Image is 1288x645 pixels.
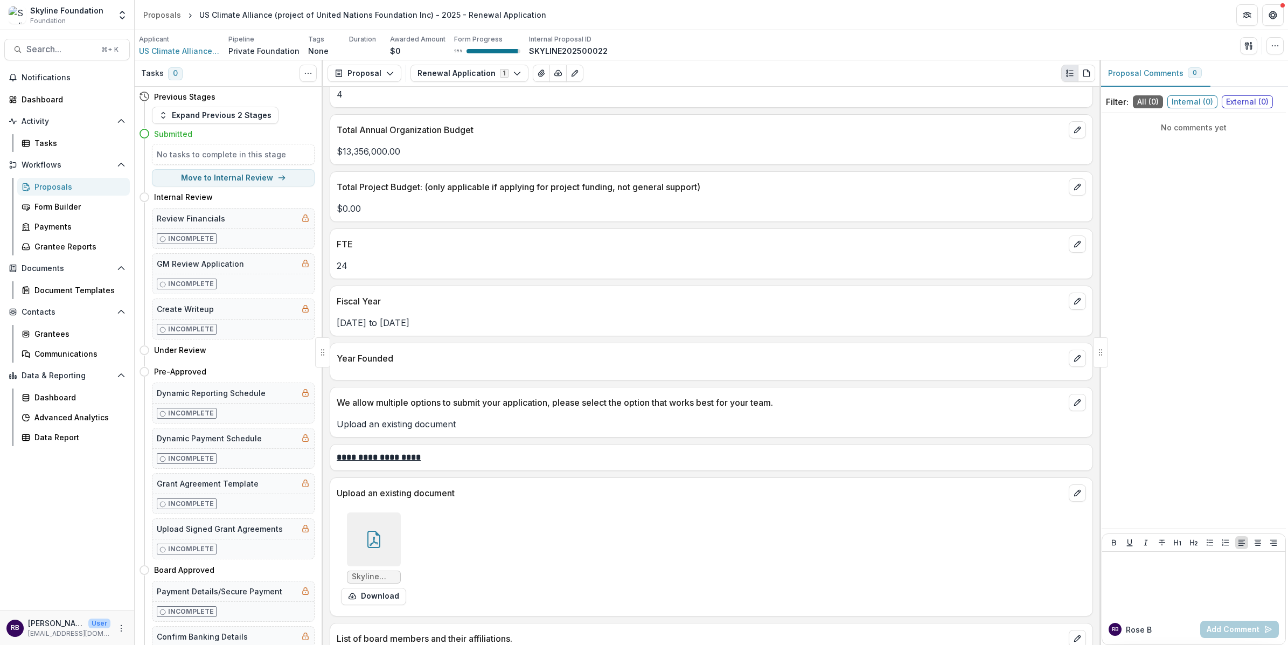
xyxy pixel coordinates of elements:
[533,65,550,82] button: View Attached Files
[157,433,262,444] h5: Dynamic Payment Schedule
[1222,95,1273,108] span: External ( 0 )
[17,325,130,343] a: Grantees
[337,295,1064,308] p: Fiscal Year
[228,45,300,57] p: Private Foundation
[1251,536,1264,549] button: Align Center
[139,45,220,57] a: US Climate Alliance (project of United Nations Foundation Inc)
[1099,60,1210,87] button: Proposal Comments
[17,238,130,255] a: Grantee Reports
[157,387,266,399] h5: Dynamic Reporting Schedule
[157,258,244,269] h5: GM Review Application
[34,201,121,212] div: Form Builder
[1069,484,1086,502] button: edit
[1106,122,1282,133] p: No comments yet
[1236,4,1258,26] button: Partners
[1219,536,1232,549] button: Ordered List
[34,432,121,443] div: Data Report
[22,308,113,317] span: Contacts
[337,418,1086,431] p: Upload an existing document
[168,279,214,289] p: Incomplete
[352,572,396,581] span: Skyline Proposal - FINAL.pdf
[22,161,113,170] span: Workflows
[349,34,376,44] p: Duration
[22,264,113,273] span: Documents
[308,34,324,44] p: Tags
[154,91,215,102] h4: Previous Stages
[30,5,103,16] div: Skyline Foundation
[154,344,206,356] h4: Under Review
[337,259,1086,272] p: 24
[199,9,546,20] div: US Climate Alliance (project of United Nations Foundation Inc) - 2025 - Renewal Application
[337,396,1064,409] p: We allow multiple options to submit your application, please select the option that works best fo...
[34,348,121,359] div: Communications
[1106,95,1129,108] p: Filter:
[1235,536,1248,549] button: Align Left
[157,149,310,160] h5: No tasks to complete in this stage
[22,94,121,105] div: Dashboard
[34,412,121,423] div: Advanced Analytics
[154,128,192,140] h4: Submitted
[454,34,503,44] p: Form Progress
[1112,627,1118,632] div: Rose Brookhouse
[168,544,214,554] p: Incomplete
[1139,536,1152,549] button: Italicize
[4,69,130,86] button: Notifications
[139,34,169,44] p: Applicant
[34,392,121,403] div: Dashboard
[154,564,214,575] h4: Board Approved
[328,65,401,82] button: Proposal
[1123,536,1136,549] button: Underline
[4,39,130,60] button: Search...
[115,622,128,635] button: More
[157,213,225,224] h5: Review Financials
[4,156,130,174] button: Open Workflows
[1200,621,1279,638] button: Add Comment
[337,316,1086,329] p: [DATE] to [DATE]
[4,113,130,130] button: Open Activity
[17,389,130,406] a: Dashboard
[1069,293,1086,310] button: edit
[99,44,121,56] div: ⌘ + K
[1108,536,1120,549] button: Bold
[4,303,130,321] button: Open Contacts
[337,202,1086,215] p: $0.00
[88,619,110,628] p: User
[1267,536,1280,549] button: Align Right
[17,408,130,426] a: Advanced Analytics
[168,234,214,244] p: Incomplete
[34,285,121,296] div: Document Templates
[1078,65,1095,82] button: PDF view
[34,241,121,252] div: Grantee Reports
[168,67,183,80] span: 0
[1069,235,1086,253] button: edit
[34,137,121,149] div: Tasks
[341,588,406,605] button: download-form-response
[34,181,121,192] div: Proposals
[337,123,1064,136] p: Total Annual Organization Budget
[337,145,1086,158] p: $13,356,000.00
[30,16,66,26] span: Foundation
[341,512,406,605] div: Skyline Proposal - FINAL.pdfdownload-form-response
[410,65,528,82] button: Renewal Application1
[4,91,130,108] a: Dashboard
[4,260,130,277] button: Open Documents
[152,107,279,124] button: Expand Previous 2 Stages
[337,88,1086,101] p: 4
[26,44,95,54] span: Search...
[1167,95,1217,108] span: Internal ( 0 )
[28,629,110,639] p: [EMAIL_ADDRESS][DOMAIN_NAME]
[390,34,445,44] p: Awarded Amount
[228,34,254,44] p: Pipeline
[1133,95,1163,108] span: All ( 0 )
[22,371,113,380] span: Data & Reporting
[141,69,164,78] h3: Tasks
[154,191,213,203] h4: Internal Review
[300,65,317,82] button: Toggle View Cancelled Tasks
[115,4,130,26] button: Open entity switcher
[168,408,214,418] p: Incomplete
[157,523,283,535] h5: Upload Signed Grant Agreements
[454,47,462,55] p: 95 %
[22,117,113,126] span: Activity
[1171,536,1184,549] button: Heading 1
